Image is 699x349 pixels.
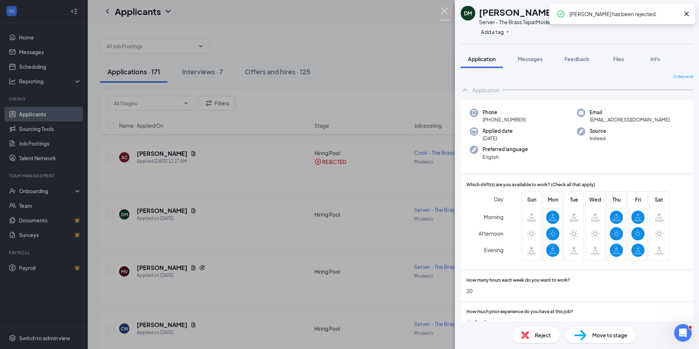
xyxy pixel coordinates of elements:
[484,210,503,224] span: Morning
[479,18,558,26] div: Server - The Brass Tap at Modesto
[673,74,693,80] span: Collapse all
[590,109,670,116] span: Email
[546,195,559,203] span: Mon
[505,30,510,34] svg: Plus
[653,195,666,203] span: Sat
[650,56,660,62] span: Info
[535,331,551,339] span: Reject
[483,116,526,123] span: [PHONE_NUMBER]
[674,324,692,342] iframe: Intercom live chat
[610,195,623,203] span: Thu
[484,243,503,256] span: Evening
[494,195,503,203] span: Day
[613,56,624,62] span: Files
[518,56,543,62] span: Messages
[631,195,645,203] span: Fri
[483,146,528,153] span: Preferred language
[468,56,496,62] span: Application
[567,195,581,203] span: Tue
[472,86,499,94] div: Application
[483,135,513,142] span: [DATE]
[590,116,670,123] span: [EMAIL_ADDRESS][DOMAIN_NAME]
[564,56,589,62] span: Feedback
[475,318,499,326] span: 0 to 1 year
[556,10,565,18] svg: CheckmarkCircle
[466,181,595,188] span: Which shift(s) are you available to work? (Check all that apply)
[589,195,602,203] span: Wed
[592,331,627,339] span: Move to stage
[479,6,555,18] h1: [PERSON_NAME]
[590,135,606,142] span: Indeed
[479,227,503,240] span: Afternoon
[466,277,570,284] span: How many hours each week do you want to work?
[464,10,472,17] div: DM
[483,153,528,161] span: English
[590,127,606,135] span: Source
[483,109,526,116] span: Phone
[461,86,469,94] svg: ChevronUp
[570,10,679,18] div: [PERSON_NAME] has been rejected.
[483,127,513,135] span: Applied date
[466,308,573,315] span: How much prior experience do you have at this job?
[525,195,538,203] span: Sun
[682,10,691,18] svg: Cross
[479,28,511,35] button: PlusAdd a tag
[466,287,687,295] span: 20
